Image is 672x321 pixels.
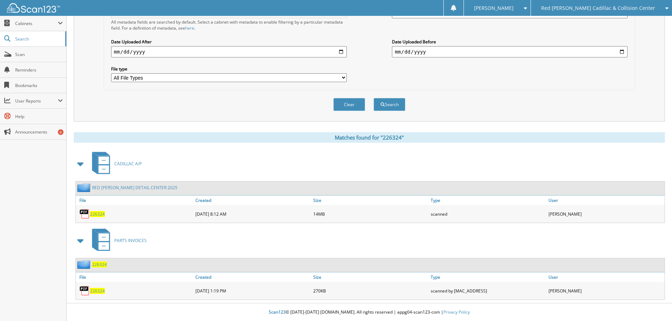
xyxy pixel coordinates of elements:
[74,132,665,143] div: Matches found for "226324"
[15,36,62,42] span: Search
[79,285,90,296] img: PDF.png
[58,129,63,135] div: 8
[76,272,194,282] a: File
[111,39,347,45] label: Date Uploaded After
[15,129,63,135] span: Announcements
[111,19,347,31] div: All metadata fields are searched by default. Select a cabinet with metadata to enable filtering b...
[67,304,672,321] div: © [DATE]-[DATE] [DOMAIN_NAME]. All rights reserved | appg04-scan123-com |
[7,3,60,13] img: scan123-logo-white.svg
[185,25,194,31] a: here
[311,207,429,221] div: 14MB
[114,161,142,167] span: CADILLAC A/P
[92,185,177,191] a: RED [PERSON_NAME] DETAIL CENTER 2025
[429,196,547,205] a: Type
[15,51,63,57] span: Scan
[429,207,547,221] div: scanned
[77,260,92,269] img: folder2.png
[88,227,147,254] a: PARTS INVOICES
[443,309,470,315] a: Privacy Policy
[429,284,547,298] div: scanned by [MAC_ADDRESS]
[269,309,286,315] span: Scan123
[311,196,429,205] a: Size
[637,287,672,321] iframe: Chat Widget
[15,98,58,104] span: User Reports
[15,67,63,73] span: Reminders
[333,98,365,111] button: Clear
[194,207,311,221] div: [DATE] 8:12 AM
[429,272,547,282] a: Type
[547,284,665,298] div: [PERSON_NAME]
[194,272,311,282] a: Created
[541,6,655,10] span: Red [PERSON_NAME] Cadillac & Collision Center
[111,46,347,57] input: start
[311,272,429,282] a: Size
[90,288,105,294] a: 226324
[77,183,92,192] img: folder2.png
[90,211,105,217] a: 226324
[92,261,107,267] a: 226324
[547,207,665,221] div: [PERSON_NAME]
[311,284,429,298] div: 270KB
[547,196,665,205] a: User
[374,98,405,111] button: Search
[15,20,58,26] span: Cabinets
[474,6,514,10] span: [PERSON_NAME]
[114,237,147,243] span: PARTS INVOICES
[79,209,90,219] img: PDF.png
[392,46,628,57] input: end
[88,150,142,178] a: CADILLAC A/P
[194,284,311,298] div: [DATE] 1:19 PM
[15,113,63,119] span: Help
[547,272,665,282] a: User
[76,196,194,205] a: File
[15,82,63,88] span: Bookmarks
[194,196,311,205] a: Created
[392,39,628,45] label: Date Uploaded Before
[111,66,347,72] label: File type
